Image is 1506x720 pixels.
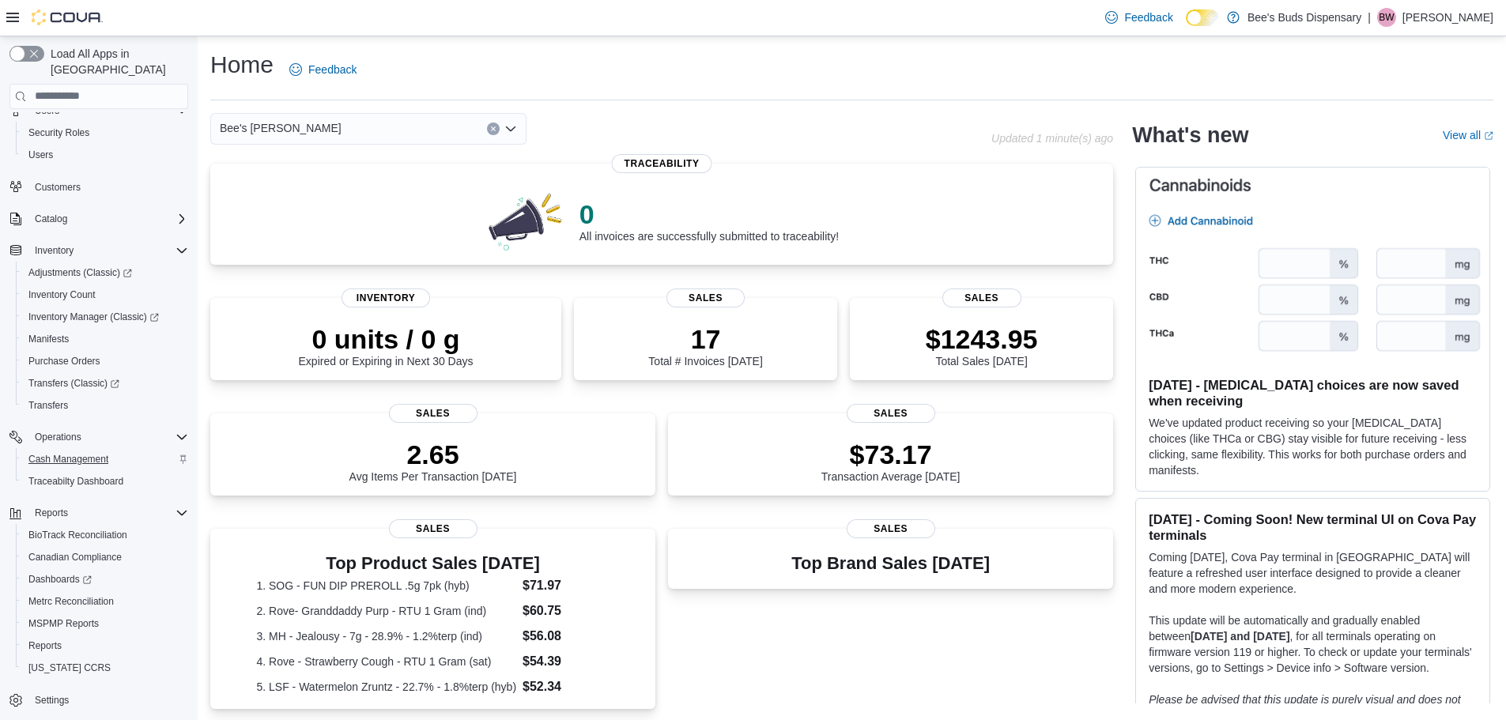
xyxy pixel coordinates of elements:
[942,288,1021,307] span: Sales
[22,658,188,677] span: Washington CCRS
[35,244,74,257] span: Inventory
[220,119,342,138] span: Bee's [PERSON_NAME]
[666,288,745,307] span: Sales
[28,529,127,541] span: BioTrack Reconciliation
[22,263,188,282] span: Adjustments (Classic)
[1402,8,1493,27] p: [PERSON_NAME]
[256,679,516,695] dt: 5. LSF - Watermelon Zruntz - 22.7% - 1.8%terp (hyb)
[523,677,610,696] dd: $52.34
[28,551,122,564] span: Canadian Compliance
[35,431,81,443] span: Operations
[22,285,102,304] a: Inventory Count
[256,628,516,644] dt: 3. MH - Jealousy - 7g - 28.9% - 1.2%terp (ind)
[16,262,194,284] a: Adjustments (Classic)
[28,177,188,197] span: Customers
[16,284,194,306] button: Inventory Count
[22,396,74,415] a: Transfers
[22,330,75,349] a: Manifests
[523,601,610,620] dd: $60.75
[308,62,357,77] span: Feedback
[22,614,105,633] a: MSPMP Reports
[1443,129,1493,141] a: View allExternal link
[1186,9,1219,26] input: Dark Mode
[16,568,194,590] a: Dashboards
[3,239,194,262] button: Inventory
[28,573,92,586] span: Dashboards
[28,333,69,345] span: Manifests
[22,123,96,142] a: Security Roles
[28,503,74,522] button: Reports
[28,691,75,710] a: Settings
[349,439,517,483] div: Avg Items Per Transaction [DATE]
[22,450,188,469] span: Cash Management
[299,323,474,368] div: Expired or Expiring in Next 30 Days
[22,352,188,371] span: Purchase Orders
[1247,8,1361,27] p: Bee's Buds Dispensary
[22,396,188,415] span: Transfers
[485,189,567,252] img: 0
[22,307,188,326] span: Inventory Manager (Classic)
[22,352,107,371] a: Purchase Orders
[28,178,87,197] a: Customers
[299,323,474,355] p: 0 units / 0 g
[16,328,194,350] button: Manifests
[16,613,194,635] button: MSPMP Reports
[1149,549,1477,597] p: Coming [DATE], Cova Pay terminal in [GEOGRAPHIC_DATA] will feature a refreshed user interface des...
[22,570,188,589] span: Dashboards
[3,426,194,448] button: Operations
[28,241,80,260] button: Inventory
[1379,8,1394,27] span: BW
[28,209,74,228] button: Catalog
[16,524,194,546] button: BioTrack Reconciliation
[389,519,477,538] span: Sales
[22,450,115,469] a: Cash Management
[22,526,188,545] span: BioTrack Reconciliation
[28,149,53,161] span: Users
[35,694,69,707] span: Settings
[28,288,96,301] span: Inventory Count
[32,9,103,25] img: Cova
[256,654,516,669] dt: 4. Rove - Strawberry Cough - RTU 1 Gram (sat)
[487,123,500,135] button: Clear input
[28,475,123,488] span: Traceabilty Dashboard
[16,470,194,492] button: Traceabilty Dashboard
[821,439,961,483] div: Transaction Average [DATE]
[22,658,117,677] a: [US_STATE] CCRS
[22,636,68,655] a: Reports
[1132,123,1248,148] h2: What's new
[28,209,188,228] span: Catalog
[926,323,1038,368] div: Total Sales [DATE]
[523,576,610,595] dd: $71.97
[1377,8,1396,27] div: Barbara Wilson
[22,330,188,349] span: Manifests
[1099,2,1179,33] a: Feedback
[283,54,363,85] a: Feedback
[16,144,194,166] button: Users
[28,428,88,447] button: Operations
[1124,9,1172,25] span: Feedback
[22,548,128,567] a: Canadian Compliance
[349,439,517,470] p: 2.65
[35,181,81,194] span: Customers
[1191,630,1289,643] strong: [DATE] and [DATE]
[16,635,194,657] button: Reports
[22,592,188,611] span: Metrc Reconciliation
[926,323,1038,355] p: $1243.95
[791,554,990,573] h3: Top Brand Sales [DATE]
[28,453,108,466] span: Cash Management
[28,355,100,368] span: Purchase Orders
[16,122,194,144] button: Security Roles
[1484,131,1493,141] svg: External link
[22,472,188,491] span: Traceabilty Dashboard
[504,123,517,135] button: Open list of options
[28,241,188,260] span: Inventory
[821,439,961,470] p: $73.17
[1149,613,1477,676] p: This update will be automatically and gradually enabled between , for all terminals operating on ...
[22,145,59,164] a: Users
[648,323,762,355] p: 17
[28,399,68,412] span: Transfers
[22,285,188,304] span: Inventory Count
[28,377,119,390] span: Transfers (Classic)
[28,266,132,279] span: Adjustments (Classic)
